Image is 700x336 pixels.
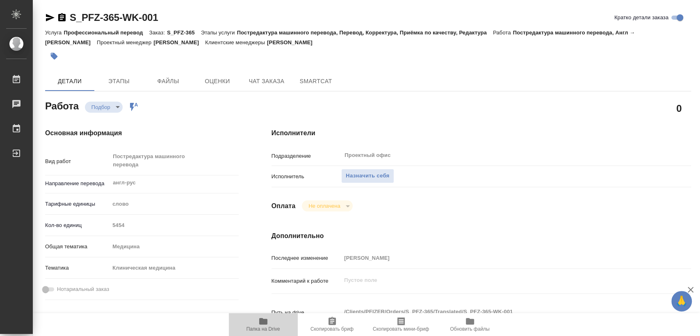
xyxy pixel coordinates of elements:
[45,47,63,65] button: Добавить тэг
[45,200,109,208] p: Тарифные единицы
[85,102,123,113] div: Подбор
[229,313,298,336] button: Папка на Drive
[676,101,682,115] h2: 0
[367,313,436,336] button: Скопировать мини-бриф
[271,231,691,241] h4: Дополнительно
[493,30,513,36] p: Работа
[149,30,167,36] p: Заказ:
[271,173,342,181] p: Исполнитель
[45,264,109,272] p: Тематика
[306,202,342,209] button: Не оплачена
[109,219,238,231] input: Пустое поле
[45,221,109,229] p: Кол-во единиц
[50,76,89,86] span: Детали
[346,171,389,181] span: Назначить себя
[302,200,352,211] div: Подбор
[267,39,319,45] p: [PERSON_NAME]
[109,197,238,211] div: слово
[97,39,153,45] p: Проектный менеджер
[271,309,342,317] p: Путь на drive
[675,293,689,310] span: 🙏
[271,128,691,138] h4: Исполнители
[246,326,280,332] span: Папка на Drive
[341,169,394,183] button: Назначить себя
[436,313,504,336] button: Обновить файлы
[271,254,342,262] p: Последнее изменение
[450,326,490,332] span: Обновить файлы
[373,326,429,332] span: Скопировать мини-бриф
[89,104,113,111] button: Подбор
[298,313,367,336] button: Скопировать бриф
[57,13,67,23] button: Скопировать ссылку
[614,14,668,22] span: Кратко детали заказа
[45,157,109,166] p: Вид работ
[237,30,493,36] p: Постредактура машинного перевода, Перевод, Корректура, Приёмка по качеству, Редактура
[45,30,64,36] p: Услуга
[45,243,109,251] p: Общая тематика
[310,326,353,332] span: Скопировать бриф
[57,285,109,293] span: Нотариальный заказ
[271,277,342,285] p: Комментарий к работе
[45,98,79,113] h2: Работа
[205,39,267,45] p: Клиентские менеджеры
[64,30,149,36] p: Профессиональный перевод
[45,13,55,23] button: Скопировать ссылку для ЯМессенджера
[271,152,342,160] p: Подразделение
[148,76,188,86] span: Файлы
[70,12,158,23] a: S_PFZ-365-WK-001
[45,128,239,138] h4: Основная информация
[201,30,237,36] p: Этапы услуги
[341,252,656,264] input: Пустое поле
[45,179,109,188] p: Направление перевода
[198,76,237,86] span: Оценки
[271,201,296,211] h4: Оплата
[99,76,139,86] span: Этапы
[109,261,238,275] div: Клиническая медицина
[247,76,286,86] span: Чат заказа
[109,240,238,254] div: Медицина
[341,305,656,319] textarea: /Clients/PFIZER/Orders/S_PFZ-365/Translated/S_PFZ-365-WK-001
[153,39,205,45] p: [PERSON_NAME]
[167,30,201,36] p: S_PFZ-365
[296,76,335,86] span: SmartCat
[671,291,692,311] button: 🙏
